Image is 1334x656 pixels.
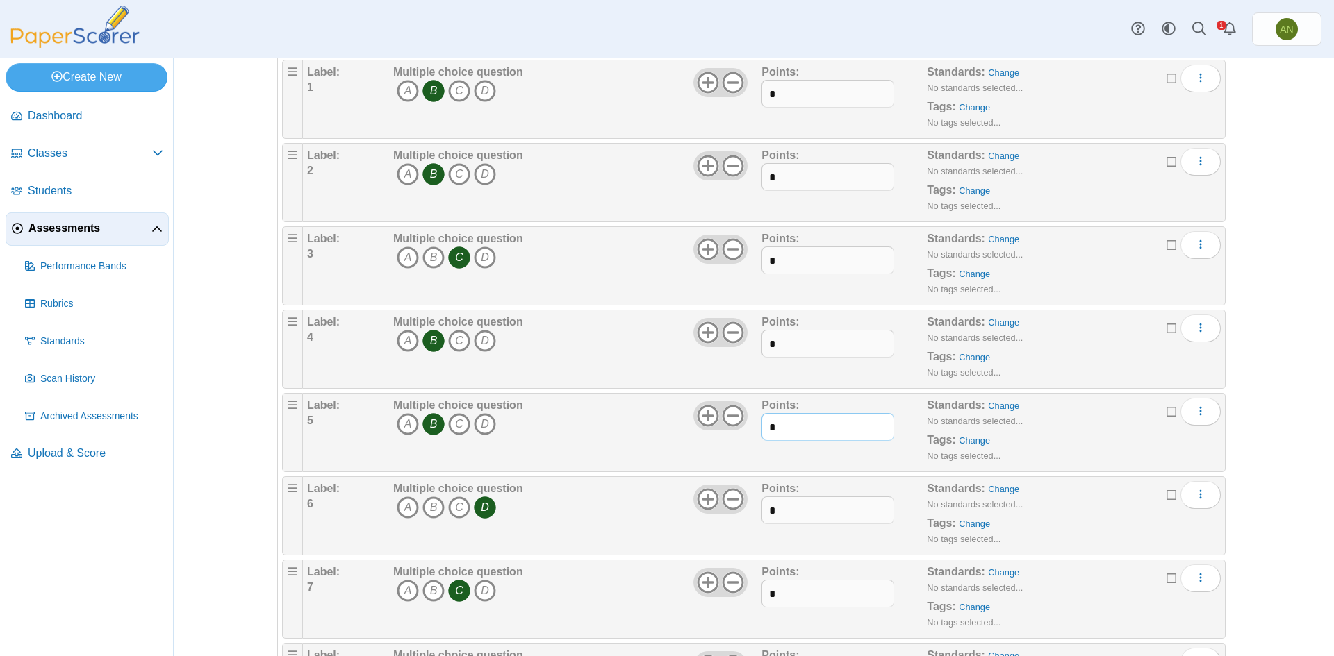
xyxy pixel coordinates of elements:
[927,233,985,244] b: Standards:
[761,482,799,494] b: Points:
[927,600,955,612] b: Tags:
[422,163,445,185] i: B
[307,566,340,578] b: Label:
[393,566,523,578] b: Multiple choice question
[422,496,445,519] i: B
[19,250,169,283] a: Performance Bands
[307,66,340,78] b: Label:
[448,330,470,352] i: C
[40,335,163,348] span: Standards
[1252,12,1321,46] a: Abby Nance
[927,351,955,362] b: Tags:
[927,534,1000,544] small: No tags selected...
[393,316,523,328] b: Multiple choice question
[397,163,419,185] i: A
[927,101,955,112] b: Tags:
[40,372,163,386] span: Scan History
[1214,14,1245,44] a: Alerts
[448,580,470,602] i: C
[282,393,303,472] div: Drag handle
[927,117,1000,128] small: No tags selected...
[397,246,419,269] i: A
[927,166,1023,176] small: No standards selected...
[761,149,799,161] b: Points:
[474,246,496,269] i: D
[927,83,1023,93] small: No standards selected...
[761,316,799,328] b: Points:
[1180,231,1221,259] button: More options
[6,38,145,50] a: PaperScorer
[474,413,496,435] i: D
[927,482,985,494] b: Standards:
[988,484,1019,494] a: Change
[959,102,990,112] a: Change
[927,149,985,161] b: Standards:
[397,330,419,352] i: A
[761,399,799,411] b: Points:
[927,451,1000,461] small: No tags selected...
[474,330,496,352] i: D
[927,367,1000,378] small: No tags selected...
[28,146,152,161] span: Classes
[397,80,419,102] i: A
[397,413,419,435] i: A
[761,66,799,78] b: Points:
[6,137,169,171] a: Classes
[282,143,303,222] div: Drag handle
[40,297,163,311] span: Rubrics
[448,80,470,102] i: C
[393,66,523,78] b: Multiple choice question
[927,617,1000,628] small: No tags selected...
[6,100,169,133] a: Dashboard
[307,149,340,161] b: Label:
[422,580,445,602] i: B
[1180,148,1221,176] button: More options
[307,414,313,426] b: 5
[397,580,419,602] i: A
[282,60,303,139] div: Drag handle
[19,325,169,358] a: Standards
[307,399,340,411] b: Label:
[988,317,1019,328] a: Change
[959,602,990,612] a: Change
[761,233,799,244] b: Points:
[988,401,1019,411] a: Change
[28,221,151,236] span: Assessments
[959,435,990,446] a: Change
[6,212,169,246] a: Assessments
[1280,24,1293,34] span: Abby Nance
[422,246,445,269] i: B
[307,233,340,244] b: Label:
[959,352,990,362] a: Change
[6,437,169,471] a: Upload & Score
[28,183,163,199] span: Students
[474,163,496,185] i: D
[6,63,167,91] a: Create New
[474,496,496,519] i: D
[761,566,799,578] b: Points:
[959,269,990,279] a: Change
[988,234,1019,244] a: Change
[1180,564,1221,592] button: More options
[1180,65,1221,92] button: More options
[422,330,445,352] i: B
[28,446,163,461] span: Upload & Score
[927,284,1000,294] small: No tags selected...
[927,399,985,411] b: Standards:
[6,175,169,208] a: Students
[927,267,955,279] b: Tags:
[307,331,313,343] b: 4
[474,80,496,102] i: D
[282,476,303,555] div: Drag handle
[1276,18,1298,40] span: Abby Nance
[307,581,313,593] b: 7
[927,582,1023,593] small: No standards selected...
[927,316,985,328] b: Standards:
[393,233,523,244] b: Multiple choice question
[959,519,990,529] a: Change
[19,287,169,321] a: Rubrics
[988,151,1019,161] a: Change
[422,413,445,435] i: B
[307,316,340,328] b: Label:
[393,482,523,494] b: Multiple choice question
